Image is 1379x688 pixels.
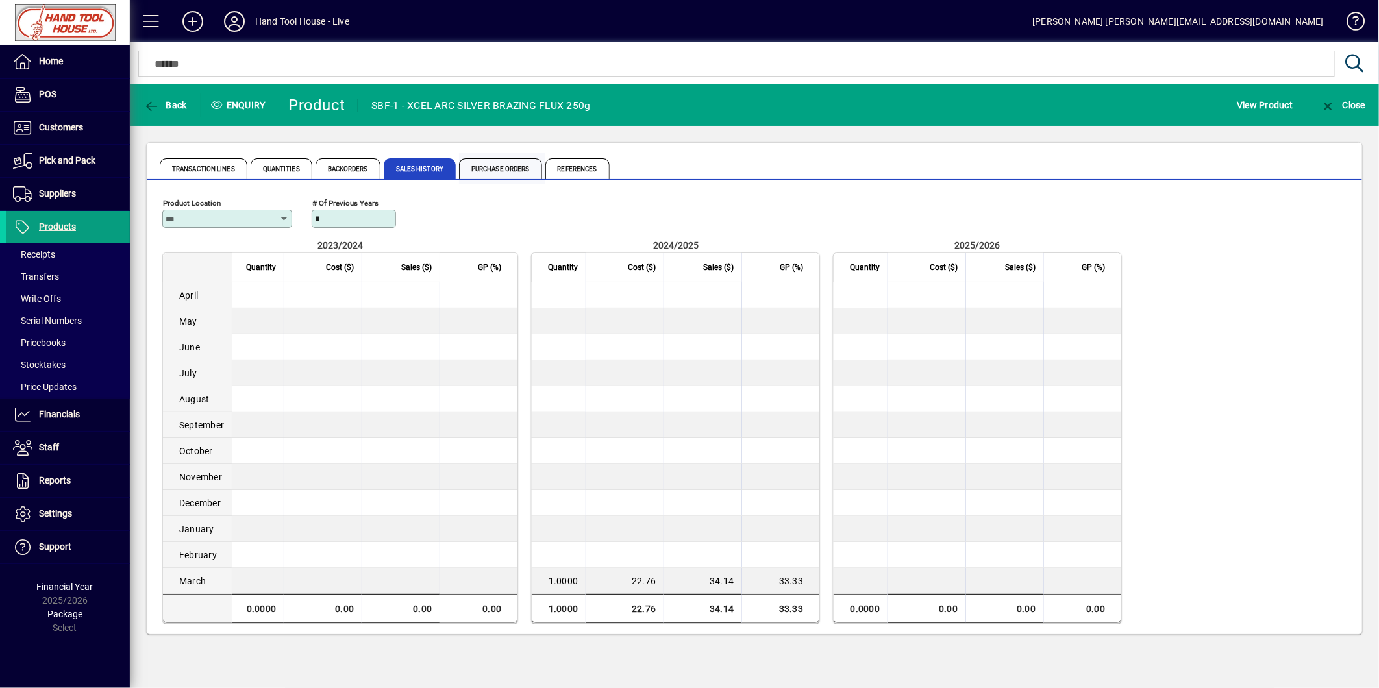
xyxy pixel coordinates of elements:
td: 34.14 [664,594,741,623]
div: Hand Tool House - Live [255,11,349,32]
app-page-header-button: Close enquiry [1306,93,1379,117]
td: July [163,360,232,386]
td: 0.00 [440,594,517,623]
span: Price Updates [13,382,77,392]
div: Enquiry [201,95,279,116]
span: 34.14 [710,576,734,586]
a: Staff [6,432,130,464]
span: Quantity [548,260,578,275]
td: 0.0000 [834,594,888,623]
span: Write Offs [13,293,61,304]
span: 2024/2025 [653,240,699,251]
td: November [163,464,232,490]
span: Transaction Lines [160,158,247,179]
span: Sales History [384,158,456,179]
span: Quantities [251,158,312,179]
a: Transfers [6,265,130,288]
a: Settings [6,498,130,530]
span: 22.76 [632,576,656,586]
a: Reports [6,465,130,497]
a: Support [6,531,130,563]
span: GP (%) [478,260,501,275]
span: Sales ($) [703,260,734,275]
span: Quantity [850,260,880,275]
span: GP (%) [1082,260,1105,275]
span: Stocktakes [13,360,66,370]
span: Support [39,541,71,552]
span: Sales ($) [401,260,432,275]
td: October [163,438,232,464]
td: September [163,412,232,438]
a: Pick and Pack [6,145,130,177]
td: 0.00 [284,594,362,623]
td: 1.0000 [532,594,586,623]
a: Knowledge Base [1337,3,1363,45]
span: Financial Year [37,582,93,592]
div: Product [289,95,345,116]
td: February [163,542,232,568]
td: January [163,516,232,542]
td: 0.00 [1043,594,1121,623]
a: Financials [6,399,130,431]
a: Customers [6,112,130,144]
span: Back [143,100,187,110]
a: Pricebooks [6,332,130,354]
span: Cost ($) [930,260,958,275]
span: 1.0000 [549,576,578,586]
span: Transfers [13,271,59,282]
span: Backorders [316,158,380,179]
span: Customers [39,122,83,132]
span: Sales ($) [1005,260,1036,275]
button: Close [1317,93,1369,117]
td: August [163,386,232,412]
span: GP (%) [780,260,803,275]
span: Home [39,56,63,66]
button: Profile [214,10,255,33]
span: Suppliers [39,188,76,199]
span: Financials [39,409,80,419]
span: Pick and Pack [39,155,95,166]
button: Back [140,93,190,117]
td: 0.00 [362,594,440,623]
span: Package [47,609,82,619]
td: March [163,568,232,594]
a: Receipts [6,243,130,265]
span: Staff [39,442,59,452]
span: 33.33 [779,576,803,586]
span: Pricebooks [13,338,66,348]
span: Close [1320,100,1365,110]
span: 2025/2026 [955,240,1000,251]
app-page-header-button: Back [130,93,201,117]
td: 0.00 [888,594,965,623]
span: Quantity [246,260,276,275]
div: [PERSON_NAME] [PERSON_NAME][EMAIL_ADDRESS][DOMAIN_NAME] [1032,11,1324,32]
td: 0.00 [965,594,1043,623]
span: Serial Numbers [13,315,82,326]
mat-label: Product Location [163,199,221,208]
td: May [163,308,232,334]
span: 2023/2024 [317,240,363,251]
a: Price Updates [6,376,130,398]
span: POS [39,89,56,99]
a: Suppliers [6,178,130,210]
mat-label: # of previous years [312,199,379,208]
td: April [163,282,232,308]
div: SBF-1 - XCEL ARC SILVER BRAZING FLUX 250g [371,95,590,116]
a: Stocktakes [6,354,130,376]
td: December [163,490,232,516]
a: Write Offs [6,288,130,310]
button: Add [172,10,214,33]
span: References [545,158,610,179]
span: View Product [1237,95,1293,116]
a: Home [6,45,130,78]
td: June [163,334,232,360]
span: Cost ($) [628,260,656,275]
a: POS [6,79,130,111]
td: 0.0000 [232,594,284,623]
span: Purchase Orders [459,158,542,179]
button: View Product [1234,93,1296,117]
span: Reports [39,475,71,485]
td: 22.76 [586,594,664,623]
span: Settings [39,508,72,519]
span: Products [39,221,76,232]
